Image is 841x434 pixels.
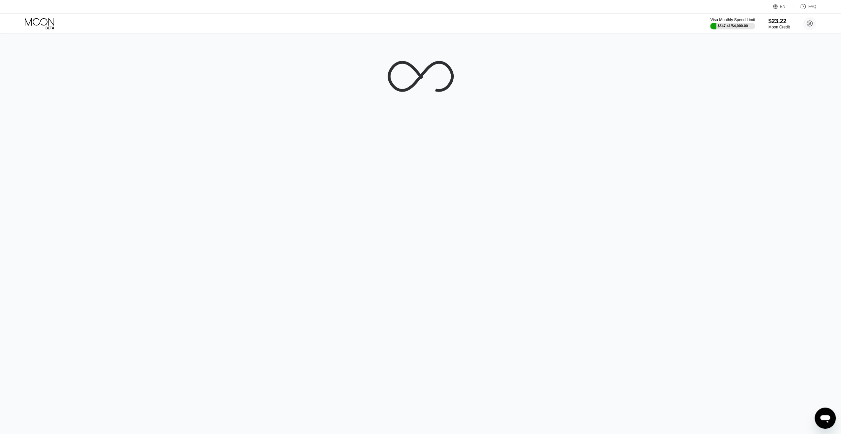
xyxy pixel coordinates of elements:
div: $23.22Moon Credit [768,18,790,29]
div: FAQ [793,3,816,10]
div: EN [780,4,785,9]
div: Moon Credit [768,25,790,29]
div: EN [773,3,793,10]
div: $23.22 [768,18,790,25]
div: Visa Monthly Spend Limit$547.41/$4,000.00 [710,18,755,29]
iframe: Button to launch messaging window [815,408,836,429]
div: $547.41 / $4,000.00 [717,24,748,28]
div: FAQ [808,4,816,9]
div: Visa Monthly Spend Limit [710,18,755,22]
